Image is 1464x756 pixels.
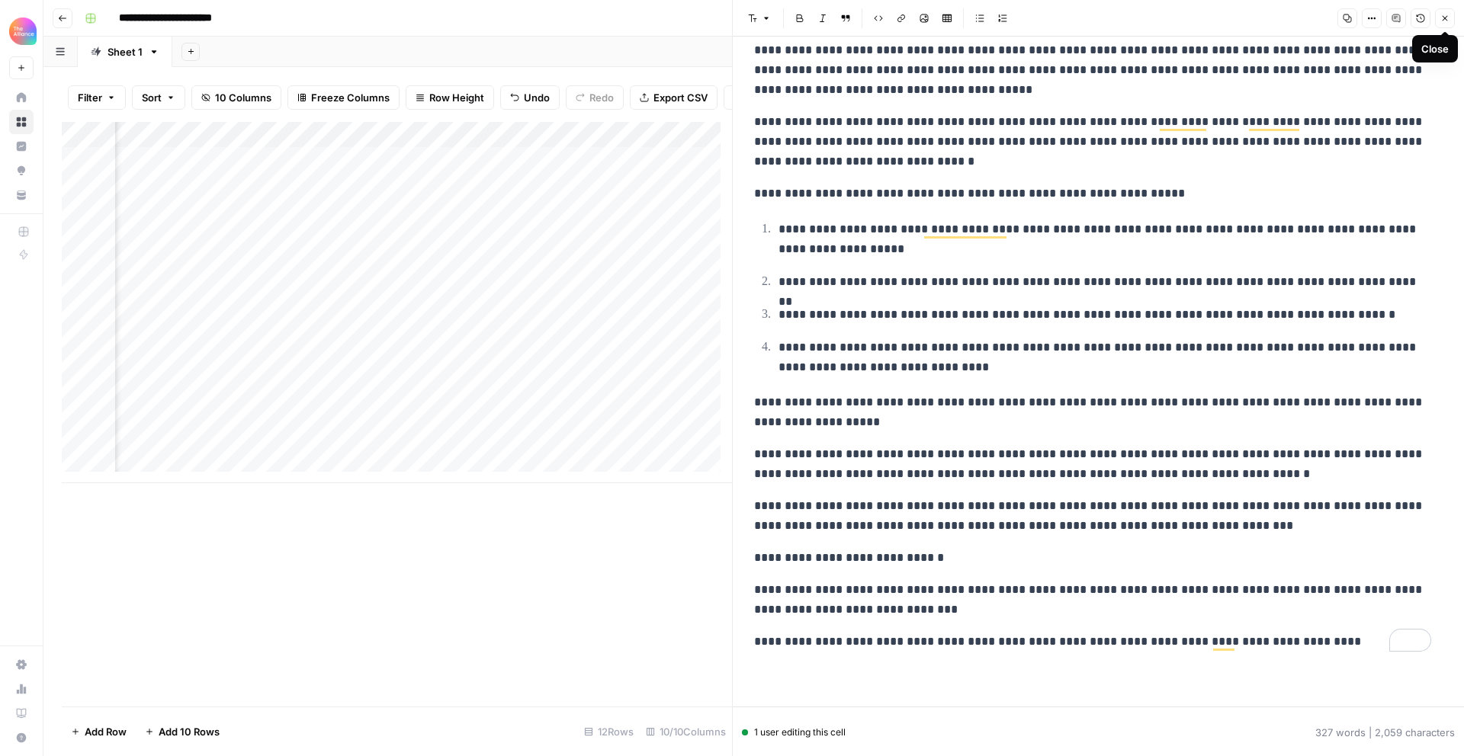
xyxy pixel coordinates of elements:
span: Filter [78,90,102,105]
button: Row Height [406,85,494,110]
div: 1 user editing this cell [742,726,846,739]
span: Add Row [85,724,127,739]
a: Your Data [9,183,34,207]
div: 327 words | 2,059 characters [1315,725,1455,740]
a: Usage [9,677,34,701]
a: Home [9,85,34,110]
button: Filter [68,85,126,110]
button: Redo [566,85,624,110]
span: Undo [524,90,550,105]
a: Sheet 1 [78,37,172,67]
a: Insights [9,134,34,159]
div: 10/10 Columns [640,719,732,744]
button: 10 Columns [191,85,281,110]
span: Freeze Columns [311,90,390,105]
button: Freeze Columns [287,85,400,110]
button: Export CSV [630,85,718,110]
button: Workspace: Alliance [9,12,34,50]
span: Redo [589,90,614,105]
button: Add Row [62,719,136,744]
a: Settings [9,652,34,677]
span: Sort [142,90,162,105]
span: Export CSV [653,90,708,105]
button: Sort [132,85,185,110]
img: Alliance Logo [9,18,37,45]
button: Add 10 Rows [136,719,229,744]
button: Help + Support [9,726,34,750]
div: 12 Rows [578,719,640,744]
button: Undo [500,85,560,110]
a: Opportunities [9,159,34,183]
span: Add 10 Rows [159,724,220,739]
span: Row Height [429,90,484,105]
div: Close [1421,41,1449,56]
span: 10 Columns [215,90,271,105]
div: Sheet 1 [108,44,143,59]
a: Browse [9,110,34,134]
a: Learning Hub [9,701,34,726]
